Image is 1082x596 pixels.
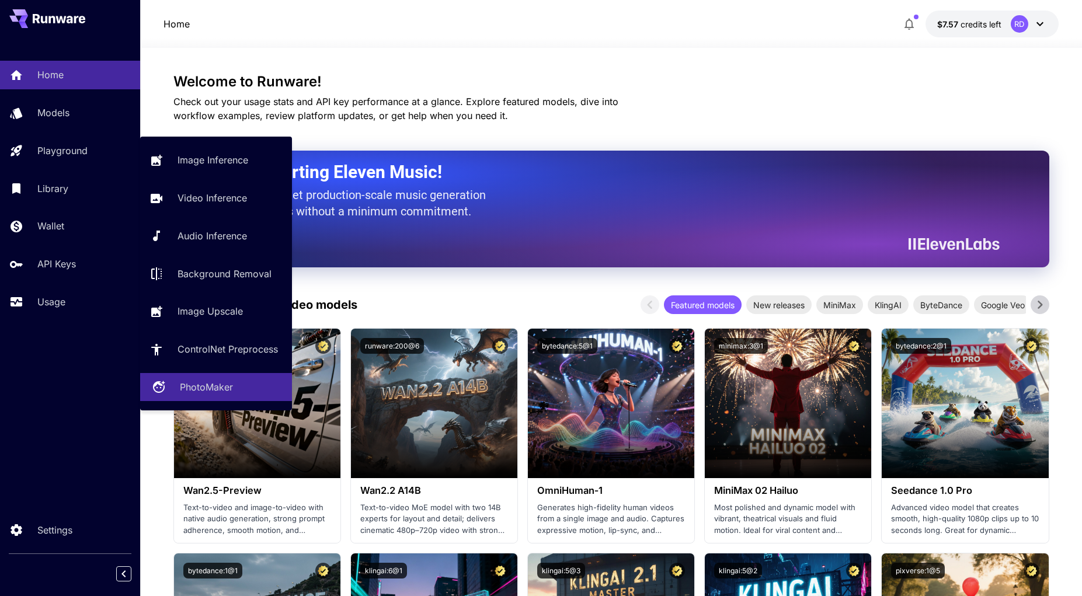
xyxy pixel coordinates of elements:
button: Certified Model – Vetted for best performance and includes a commercial license. [669,338,685,354]
h3: Wan2.2 A14B [360,485,508,496]
button: bytedance:5@1 [537,338,597,354]
h3: MiniMax 02 Hailuo [714,485,862,496]
span: Check out your usage stats and API key performance at a glance. Explore featured models, dive int... [173,96,618,121]
div: Collapse sidebar [125,563,140,584]
img: alt [705,329,871,478]
button: Certified Model – Vetted for best performance and includes a commercial license. [492,563,508,578]
button: Certified Model – Vetted for best performance and includes a commercial license. [1024,563,1039,578]
span: Google Veo [974,299,1032,311]
div: $7.57276 [937,18,1001,30]
p: Generates high-fidelity human videos from a single image and audio. Captures expressive motion, l... [537,502,685,536]
button: Certified Model – Vetted for best performance and includes a commercial license. [1024,338,1039,354]
button: Certified Model – Vetted for best performance and includes a commercial license. [846,563,862,578]
h3: Seedance 1.0 Pro [891,485,1039,496]
button: $7.57276 [926,11,1059,37]
span: MiniMax [816,299,863,311]
p: Settings [37,523,72,537]
p: Library [37,182,68,196]
button: Certified Model – Vetted for best performance and includes a commercial license. [492,338,508,354]
p: Text-to-video MoE model with two 14B experts for layout and detail; delivers cinematic 480p–720p ... [360,502,508,536]
button: pixverse:1@5 [891,563,945,578]
button: minimax:3@1 [714,338,768,354]
a: Video Inference [140,184,292,212]
p: Playground [37,144,88,158]
p: Advanced video model that creates smooth, high-quality 1080p clips up to 10 seconds long. Great f... [891,502,1039,536]
h3: OmniHuman‑1 [537,485,685,496]
img: alt [882,329,1048,478]
button: Certified Model – Vetted for best performance and includes a commercial license. [846,338,862,354]
p: PhotoMaker [180,380,233,394]
p: Home [163,17,190,31]
a: Audio Inference [140,222,292,250]
nav: breadcrumb [163,17,190,31]
h3: Welcome to Runware! [173,74,1049,90]
p: Background Removal [178,267,272,281]
a: Image Upscale [140,297,292,326]
p: The only way to get production-scale music generation from Eleven Labs without a minimum commitment. [203,187,495,219]
button: klingai:5@3 [537,563,585,578]
button: bytedance:1@1 [183,563,242,578]
p: Home [37,68,64,82]
a: Background Removal [140,259,292,288]
span: $7.57 [937,19,961,29]
p: ControlNet Preprocess [178,342,278,356]
p: Most polished and dynamic model with vibrant, theatrical visuals and fluid motion. Ideal for vira... [714,502,862,536]
img: alt [351,329,517,478]
p: Image Upscale [178,304,243,318]
h3: Wan2.5-Preview [183,485,331,496]
button: Certified Model – Vetted for best performance and includes a commercial license. [315,563,331,578]
span: KlingAI [868,299,909,311]
p: Wallet [37,219,64,233]
button: runware:200@6 [360,338,424,354]
p: Text-to-video and image-to-video with native audio generation, strong prompt adherence, smooth mo... [183,502,331,536]
button: klingai:6@1 [360,563,407,578]
p: Image Inference [178,153,248,167]
p: API Keys [37,257,76,271]
p: Video Inference [178,191,247,205]
p: Models [37,106,69,120]
button: klingai:5@2 [714,563,762,578]
div: RD [1011,15,1028,33]
p: Audio Inference [178,229,247,243]
a: PhotoMaker [140,373,292,402]
h2: Now Supporting Eleven Music! [203,161,991,183]
span: ByteDance [913,299,969,311]
a: ControlNet Preprocess [140,335,292,364]
span: Featured models [664,299,742,311]
img: alt [528,329,694,478]
button: Certified Model – Vetted for best performance and includes a commercial license. [669,563,685,578]
span: New releases [746,299,812,311]
a: Image Inference [140,146,292,175]
button: Collapse sidebar [116,566,131,581]
p: Usage [37,295,65,309]
button: bytedance:2@1 [891,338,951,354]
span: credits left [961,19,1001,29]
button: Certified Model – Vetted for best performance and includes a commercial license. [315,338,331,354]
